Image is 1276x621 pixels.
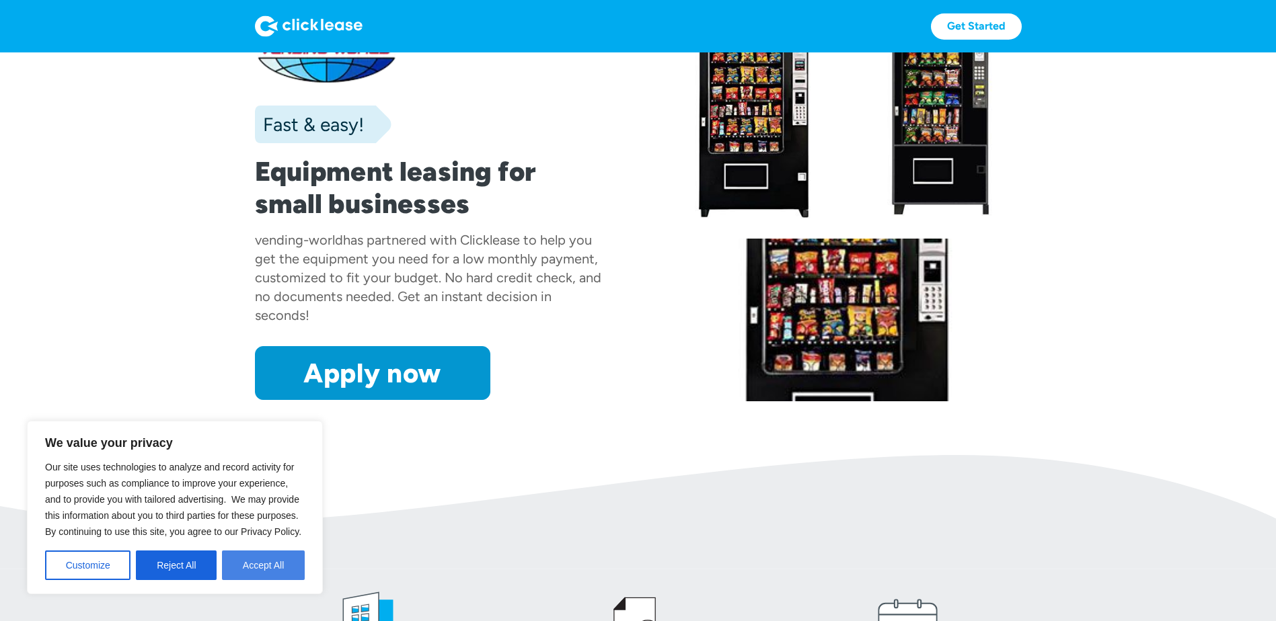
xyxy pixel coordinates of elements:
[222,550,305,580] button: Accept All
[255,111,364,138] div: Fast & easy!
[255,15,363,37] img: Logo
[45,550,130,580] button: Customize
[45,435,305,451] p: We value your privacy
[136,550,217,580] button: Reject All
[255,232,343,248] div: vending-world
[255,346,490,400] a: Apply now
[45,462,301,537] span: Our site uses technologies to analyze and record activity for purposes such as compliance to impr...
[27,421,323,594] div: We value your privacy
[931,13,1022,40] a: Get Started
[255,232,601,323] div: has partnered with Clicklease to help you get the equipment you need for a low monthly payment, c...
[255,155,603,220] h1: Equipment leasing for small businesses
